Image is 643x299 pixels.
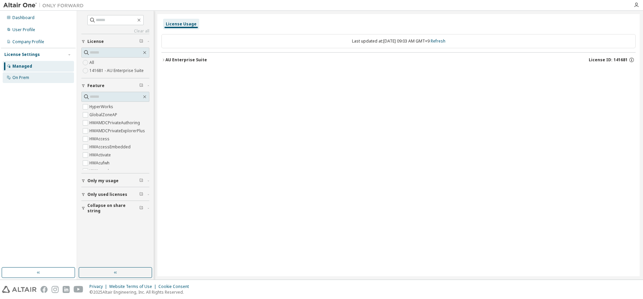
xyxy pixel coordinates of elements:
[87,39,104,44] span: License
[89,151,112,159] label: HWActivate
[161,53,636,67] button: AU Enterprise SuiteLicense ID: 141681
[89,67,145,75] label: 141681 - AU Enterprise Suite
[81,78,149,93] button: Feature
[109,284,158,289] div: Website Terms of Use
[81,201,149,216] button: Collapse on share string
[589,57,628,63] span: License ID: 141681
[89,127,146,135] label: HWAMDCPrivateExplorerPlus
[81,173,149,188] button: Only my usage
[87,203,139,214] span: Collapse on share string
[41,286,48,293] img: facebook.svg
[161,34,636,48] div: Last updated at: [DATE] 09:03 AM GMT+9
[63,286,70,293] img: linkedin.svg
[12,15,34,20] div: Dashboard
[89,289,193,295] p: © 2025 Altair Engineering, Inc. All Rights Reserved.
[81,187,149,202] button: Only used licenses
[158,284,193,289] div: Cookie Consent
[87,192,127,197] span: Only used licenses
[139,83,143,88] span: Clear filter
[431,38,445,44] a: Refresh
[81,28,149,34] a: Clear all
[87,178,119,183] span: Only my usage
[52,286,59,293] img: instagram.svg
[165,57,207,63] div: AU Enterprise Suite
[81,34,149,49] button: License
[12,75,29,80] div: On Prem
[3,2,87,9] img: Altair One
[139,206,143,211] span: Clear filter
[89,159,111,167] label: HWAcufwh
[139,39,143,44] span: Clear filter
[89,143,132,151] label: HWAccessEmbedded
[139,178,143,183] span: Clear filter
[4,52,40,57] div: License Settings
[89,111,119,119] label: GlobalZoneAP
[89,167,115,175] label: HWAcusolve
[87,83,104,88] span: Feature
[89,119,141,127] label: HWAMDCPrivateAuthoring
[74,286,83,293] img: youtube.svg
[12,27,35,32] div: User Profile
[89,284,109,289] div: Privacy
[166,21,197,27] div: License Usage
[12,39,44,45] div: Company Profile
[89,59,95,67] label: All
[89,135,111,143] label: HWAccess
[12,64,32,69] div: Managed
[89,103,115,111] label: HyperWorks
[139,192,143,197] span: Clear filter
[2,286,37,293] img: altair_logo.svg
